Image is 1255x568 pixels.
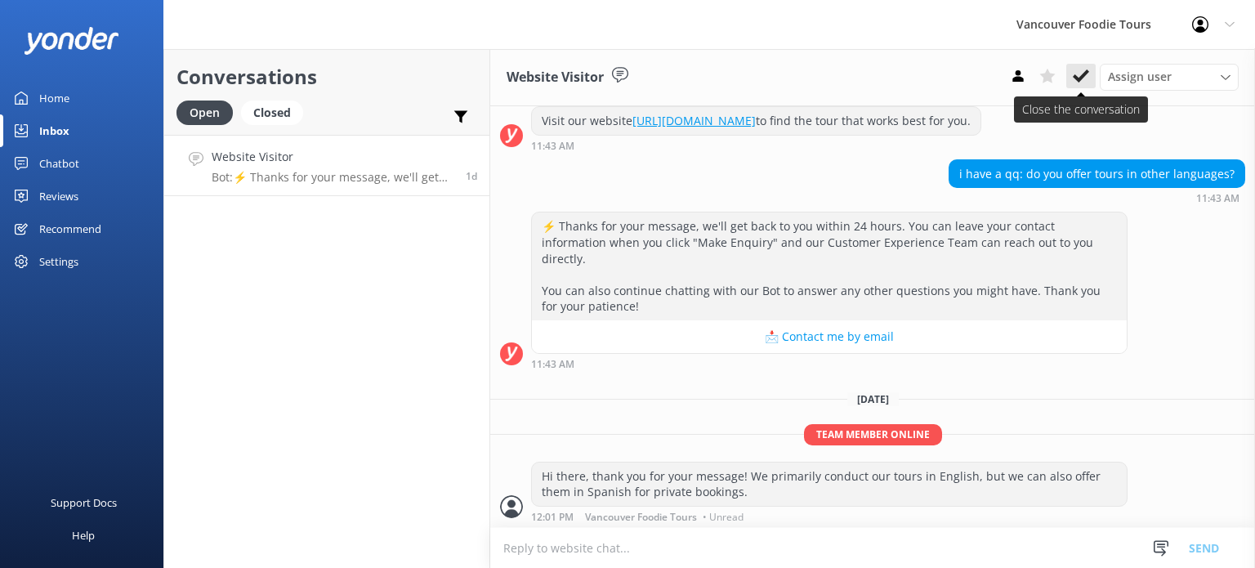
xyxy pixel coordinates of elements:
div: Help [72,519,95,552]
a: [URL][DOMAIN_NAME] [632,113,756,128]
div: Chatbot [39,147,79,180]
div: Inbox [39,114,69,147]
span: Vancouver Foodie Tours [585,512,697,522]
p: Bot: ⚡ Thanks for your message, we'll get back to you within 24 hours. You can leave your contact... [212,170,453,185]
div: Support Docs [51,486,117,519]
strong: 12:01 PM [531,512,574,522]
div: Open [176,101,233,125]
span: 11:43am 12-Aug-2025 (UTC -07:00) America/Tijuana [466,169,477,183]
span: Team member online [804,424,942,445]
div: Settings [39,245,78,278]
strong: 11:43 AM [1196,194,1239,203]
div: Visit our website to find the tour that works best for you. [532,107,980,135]
div: Home [39,82,69,114]
img: yonder-white-logo.png [25,27,118,54]
h3: Website Visitor [507,67,604,88]
div: Assign User [1100,64,1239,90]
span: [DATE] [847,392,899,406]
div: Closed [241,101,303,125]
a: Open [176,103,241,121]
a: Closed [241,103,311,121]
button: 📩 Contact me by email [532,320,1127,353]
h4: Website Visitor [212,148,453,166]
span: Assign user [1108,68,1172,86]
span: • Unread [703,512,744,522]
h2: Conversations [176,61,477,92]
div: 11:43am 12-Aug-2025 (UTC -07:00) America/Tijuana [949,192,1245,203]
div: 12:01pm 13-Aug-2025 (UTC -07:00) America/Tijuana [531,511,1128,522]
div: 11:43am 12-Aug-2025 (UTC -07:00) America/Tijuana [531,140,981,151]
a: Website VisitorBot:⚡ Thanks for your message, we'll get back to you within 24 hours. You can leav... [164,135,489,196]
strong: 11:43 AM [531,360,574,369]
div: Recommend [39,212,101,245]
div: ⚡ Thanks for your message, we'll get back to you within 24 hours. You can leave your contact info... [532,212,1127,320]
div: i have a qq: do you offer tours in other languages? [949,160,1244,188]
div: Hi there, thank you for your message! We primarily conduct our tours in English, but we can also ... [532,463,1127,506]
div: Reviews [39,180,78,212]
strong: 11:43 AM [531,141,574,151]
div: 11:43am 12-Aug-2025 (UTC -07:00) America/Tijuana [531,358,1128,369]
